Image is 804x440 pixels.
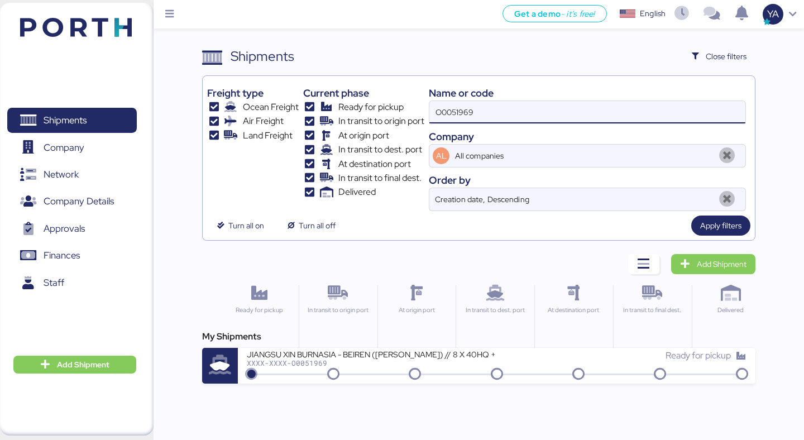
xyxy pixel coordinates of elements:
[7,135,137,160] a: Company
[338,157,411,171] span: At destination port
[640,8,666,20] div: English
[44,140,84,156] span: Company
[7,216,137,242] a: Approvals
[671,254,755,274] a: Add Shipment
[247,349,496,358] div: JIANGSU XIN BURNASIA - BEIREN ([PERSON_NAME]) // 8 X 40HQ + 1 X 40FR // SHANGHAI - MANZANILLO // ...
[429,173,746,188] div: Order by
[338,114,424,128] span: In transit to origin port
[57,358,109,371] span: Add Shipment
[338,101,404,114] span: Ready for pickup
[207,85,298,101] div: Freight type
[299,219,336,232] span: Turn all off
[44,112,87,128] span: Shipments
[429,129,746,144] div: Company
[7,162,137,188] a: Network
[382,305,451,315] div: At origin port
[697,305,765,315] div: Delivered
[461,305,529,315] div: In transit to dest. port
[7,243,137,269] a: Finances
[231,46,294,66] div: Shipments
[338,129,389,142] span: At origin port
[44,166,79,183] span: Network
[44,193,114,209] span: Company Details
[243,101,299,114] span: Ocean Freight
[207,216,273,236] button: Turn all on
[44,221,85,237] span: Approvals
[7,189,137,214] a: Company Details
[429,85,746,101] div: Name or code
[436,150,447,162] span: AL
[691,216,750,236] button: Apply filters
[338,185,376,199] span: Delivered
[243,129,293,142] span: Land Freight
[277,216,344,236] button: Turn all off
[338,171,422,185] span: In transit to final dest.
[7,108,137,133] a: Shipments
[767,7,779,21] span: YA
[683,46,755,66] button: Close filters
[697,257,746,271] span: Add Shipment
[338,143,422,156] span: In transit to dest. port
[224,305,294,315] div: Ready for pickup
[202,330,755,343] div: My Shipments
[247,359,496,367] div: XXXX-XXXX-O0051969
[700,219,741,232] span: Apply filters
[453,145,714,167] input: AL
[539,305,608,315] div: At destination port
[7,270,137,296] a: Staff
[706,50,746,63] span: Close filters
[228,219,264,232] span: Turn all on
[303,85,424,101] div: Current phase
[160,5,179,24] button: Menu
[243,114,284,128] span: Air Freight
[44,247,80,264] span: Finances
[13,356,136,374] button: Add Shipment
[666,350,731,361] span: Ready for pickup
[44,275,64,291] span: Staff
[618,305,687,315] div: In transit to final dest.
[304,305,372,315] div: In transit to origin port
